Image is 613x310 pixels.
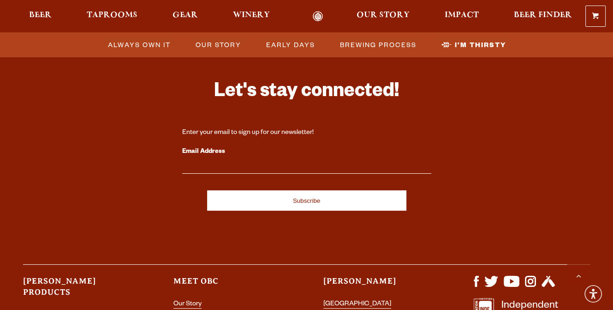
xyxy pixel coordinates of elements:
a: Our Story [173,301,202,309]
span: Our Story [196,38,241,51]
label: Email Address [182,146,431,158]
a: Visit us on YouTube [504,282,519,290]
span: Brewing Process [340,38,417,51]
span: Always Own It [108,38,171,51]
div: Enter your email to sign up for our newsletter! [182,128,431,138]
span: Gear [173,12,198,19]
span: Impact [445,12,479,19]
div: Accessibility Menu [583,284,603,304]
span: I’m Thirsty [455,38,506,51]
a: Scroll to top [567,264,590,287]
span: Our Story [357,12,410,19]
a: Visit us on Facebook [474,282,479,290]
h3: Meet OBC [173,276,290,295]
span: Beer [29,12,52,19]
span: Beer Finder [514,12,572,19]
a: Gear [167,11,204,22]
a: Beer Finder [508,11,578,22]
a: Visit us on X (formerly Twitter) [484,282,498,290]
span: Taprooms [87,12,137,19]
a: Winery [227,11,276,22]
h3: [PERSON_NAME] Products [23,276,139,305]
span: Early Days [266,38,315,51]
a: Visit us on Instagram [525,282,536,290]
h3: Let's stay connected! [182,79,431,107]
a: Taprooms [81,11,143,22]
input: Subscribe [207,190,406,211]
a: Our Story [190,38,246,51]
a: Always Own It [102,38,175,51]
span: Winery [233,12,270,19]
a: I’m Thirsty [436,38,511,51]
a: Early Days [261,38,320,51]
h3: [PERSON_NAME] [323,276,440,295]
a: Visit us on Untappd [542,282,555,290]
a: Brewing Process [334,38,421,51]
a: Odell Home [301,11,335,22]
a: Beer [23,11,58,22]
a: Impact [439,11,485,22]
a: Our Story [351,11,416,22]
